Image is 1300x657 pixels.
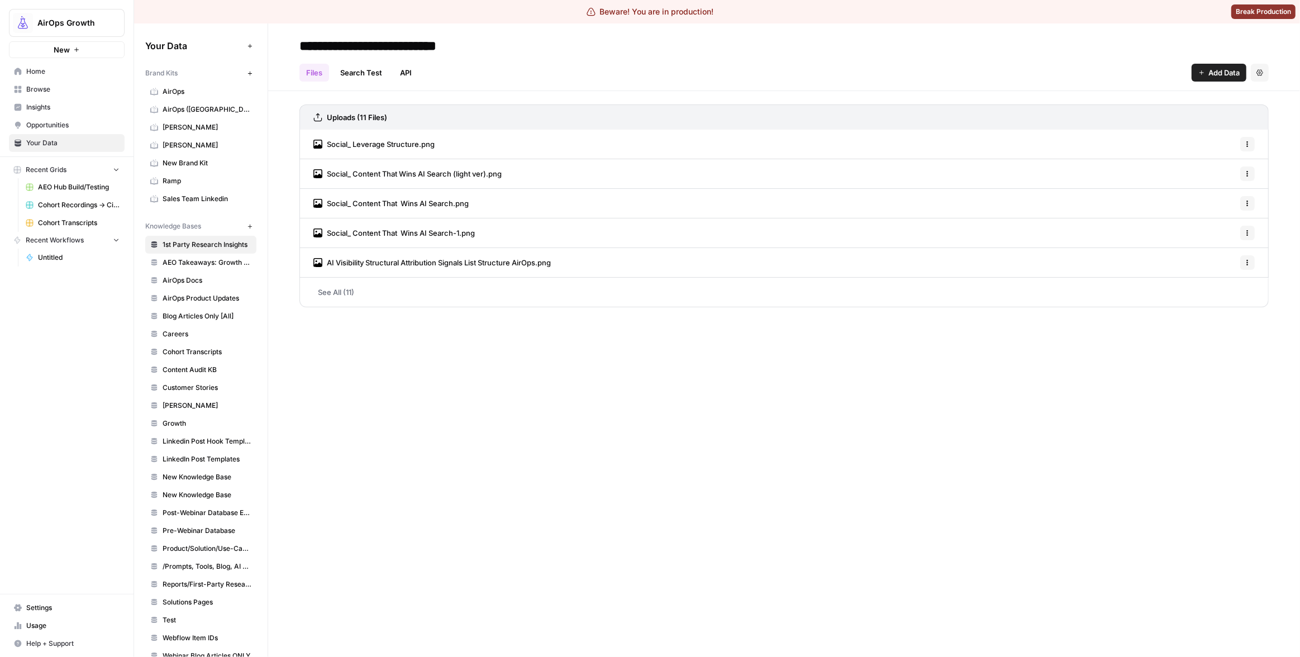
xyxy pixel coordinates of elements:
span: New [54,44,70,55]
span: Untitled [38,253,120,263]
span: Post-Webinar Database Example Docs [163,508,251,518]
button: Recent Workflows [9,232,125,249]
a: AirOps Product Updates [145,289,256,307]
span: Help + Support [26,639,120,649]
span: Home [26,66,120,77]
a: See All (11) [299,278,1269,307]
a: 1st Party Research Insights [145,236,256,254]
a: /Prompts, Tools, Blog, AI Search Hub [145,558,256,575]
a: Solutions Pages [145,593,256,611]
span: Ramp [163,176,251,186]
span: /Prompts, Tools, Blog, AI Search Hub [163,561,251,572]
button: Help + Support [9,635,125,653]
a: Content Audit KB [145,361,256,379]
span: Social_ Content That Wins AI Search-1.png [327,227,475,239]
a: AEO Takeaways: Growth Leader Series [145,254,256,272]
span: 1st Party Research Insights [163,240,251,250]
a: Cohort Transcripts [21,214,125,232]
span: Social_ Content That Wins AI Search (light ver).png [327,168,502,179]
span: Settings [26,603,120,613]
span: [PERSON_NAME] [163,401,251,411]
span: AirOps Docs [163,275,251,285]
span: Brand Kits [145,68,178,78]
h3: Uploads (11 Files) [327,112,387,123]
button: New [9,41,125,58]
a: Sales Team Linkedin [145,190,256,208]
a: Ramp [145,172,256,190]
span: Test [163,615,251,625]
a: AirOps Docs [145,272,256,289]
a: Test [145,611,256,629]
div: Beware! You are in production! [587,6,714,17]
a: AEO Hub Build/Testing [21,178,125,196]
span: Reports/First-Party Research [163,579,251,589]
span: New Brand Kit [163,158,251,168]
span: Product/Solution/Use-Case Pages [163,544,251,554]
span: Social_ Leverage Structure.png [327,139,435,150]
span: Customer Stories [163,383,251,393]
a: Home [9,63,125,80]
a: API [393,64,418,82]
a: Cohort Recordings -> Circle Automation [21,196,125,214]
span: Linkedin Post Hook Templates [163,436,251,446]
a: AirOps ([GEOGRAPHIC_DATA]) [145,101,256,118]
span: Usage [26,621,120,631]
a: Insights [9,98,125,116]
span: AI Visibility Structural Attribution Signals List Structure AirOps.png [327,257,551,268]
button: Recent Grids [9,161,125,178]
a: [PERSON_NAME] [145,118,256,136]
a: Pre-Webinar Database [145,522,256,540]
a: Product/Solution/Use-Case Pages [145,540,256,558]
a: [PERSON_NAME] [145,136,256,154]
a: Opportunities [9,116,125,134]
a: New Knowledge Base [145,486,256,504]
a: Social_ Leverage Structure.png [313,130,435,159]
span: Sales Team Linkedin [163,194,251,204]
span: AEO Takeaways: Growth Leader Series [163,258,251,268]
span: Cohort Transcripts [38,218,120,228]
a: Linkedin Post Hook Templates [145,432,256,450]
a: Webflow Item IDs [145,629,256,647]
span: Careers [163,329,251,339]
span: Insights [26,102,120,112]
a: Social_ Content That Wins AI Search-1.png [313,218,475,247]
span: Knowledge Bases [145,221,201,231]
span: Cohort Transcripts [163,347,251,357]
a: LinkedIn Post Templates [145,450,256,468]
a: Blog Articles Only [All] [145,307,256,325]
a: Search Test [334,64,389,82]
a: Usage [9,617,125,635]
a: Files [299,64,329,82]
img: AirOps Growth Logo [13,13,33,33]
a: Customer Stories [145,379,256,397]
a: AI Visibility Structural Attribution Signals List Structure AirOps.png [313,248,551,277]
span: Recent Workflows [26,235,84,245]
span: Pre-Webinar Database [163,526,251,536]
a: New Brand Kit [145,154,256,172]
a: New Knowledge Base [145,468,256,486]
a: Growth [145,415,256,432]
span: AEO Hub Build/Testing [38,182,120,192]
a: Reports/First-Party Research [145,575,256,593]
span: Solutions Pages [163,597,251,607]
a: AirOps [145,83,256,101]
span: [PERSON_NAME] [163,140,251,150]
span: AirOps Product Updates [163,293,251,303]
span: Social_ Content That Wins AI Search.png [327,198,469,209]
span: New Knowledge Base [163,490,251,500]
span: Webflow Item IDs [163,633,251,643]
a: Social_ Content That Wins AI Search (light ver).png [313,159,502,188]
a: Untitled [21,249,125,266]
span: Recent Grids [26,165,66,175]
button: Workspace: AirOps Growth [9,9,125,37]
span: Add Data [1208,67,1240,78]
a: Cohort Transcripts [145,343,256,361]
a: Uploads (11 Files) [313,105,387,130]
span: AirOps [163,87,251,97]
span: Opportunities [26,120,120,130]
span: Growth [163,418,251,429]
span: AirOps Growth [37,17,105,28]
span: Browse [26,84,120,94]
span: Cohort Recordings -> Circle Automation [38,200,120,210]
span: Blog Articles Only [All] [163,311,251,321]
